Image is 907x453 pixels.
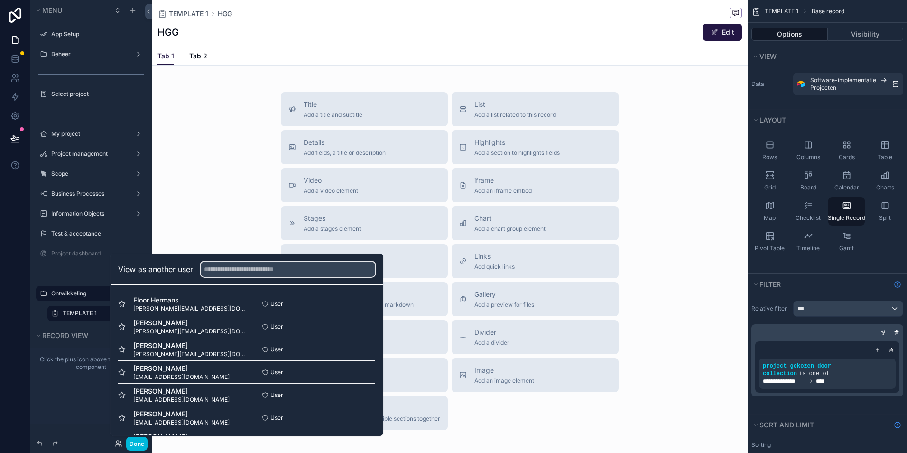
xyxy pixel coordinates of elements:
[270,346,283,353] span: User
[133,364,230,373] span: [PERSON_NAME]
[51,170,127,178] label: Scope
[751,305,789,312] label: Relative filter
[879,214,891,222] span: Split
[763,363,831,377] span: project gekozen door collection
[828,197,865,226] button: Single Record
[755,245,785,252] span: Pivot Table
[828,167,865,195] button: Calendar
[790,227,826,256] button: Timeline
[51,50,127,58] label: Beheer
[157,26,179,39] h1: HGG
[51,230,140,237] label: Test & acceptance
[751,197,788,226] button: Map
[765,8,798,15] span: TEMPLATE 1
[751,278,890,291] button: Filter
[839,245,854,252] span: Gantt
[703,24,742,41] button: Edit
[133,387,230,396] span: [PERSON_NAME]
[133,341,247,350] span: [PERSON_NAME]
[759,116,786,124] span: Layout
[751,227,788,256] button: Pivot Table
[790,197,826,226] button: Checklist
[270,391,283,399] span: User
[797,80,805,88] img: Airtable Logo
[51,190,127,198] label: Business Processes
[867,167,903,195] button: Charts
[133,305,247,312] span: [PERSON_NAME][EMAIL_ADDRESS][DOMAIN_NAME]
[34,4,108,17] button: Menu
[796,214,821,222] span: Checklist
[894,281,901,288] svg: Show help information
[51,150,127,158] a: Project management
[759,421,814,429] span: Sort And Limit
[751,50,898,63] button: View
[34,329,131,342] button: Record view
[218,9,232,19] a: HGG
[751,167,788,195] button: Grid
[157,51,174,61] span: Tab 1
[762,153,777,161] span: Rows
[169,9,208,19] span: TEMPLATE 1
[751,418,890,432] button: Sort And Limit
[30,348,152,378] div: scrollable content
[133,295,247,305] span: Floor Hermans
[878,153,892,161] span: Table
[51,290,127,297] label: Ontwikkeling
[839,153,855,161] span: Cards
[42,6,62,14] span: Menu
[759,52,777,60] span: View
[118,264,193,275] h2: View as another user
[796,245,820,252] span: Timeline
[30,348,152,378] div: Click the plus icon above to add a new component
[51,30,140,38] label: App Setup
[751,113,898,127] button: Layout
[157,47,174,66] a: Tab 1
[764,184,776,191] span: Grid
[189,51,207,61] span: Tab 2
[133,328,247,335] span: [PERSON_NAME][EMAIL_ADDRESS][DOMAIN_NAME]
[812,8,844,15] span: Base record
[157,9,208,19] a: TEMPLATE 1
[828,28,904,41] button: Visibility
[270,368,283,376] span: User
[51,210,127,217] a: Information Objects
[800,184,816,191] span: Board
[810,84,836,92] span: Projecten
[133,350,247,358] span: [PERSON_NAME][EMAIL_ADDRESS][DOMAIN_NAME]
[828,136,865,165] button: Cards
[51,90,140,98] a: Select project
[189,47,207,66] a: Tab 2
[751,80,789,88] label: Data
[133,373,230,381] span: [EMAIL_ADDRESS][DOMAIN_NAME]
[867,136,903,165] button: Table
[270,300,283,308] span: User
[133,396,230,404] span: [EMAIL_ADDRESS][DOMAIN_NAME]
[751,28,828,41] button: Options
[759,280,781,288] span: Filter
[133,318,247,328] span: [PERSON_NAME]
[51,130,127,138] label: My project
[876,184,894,191] span: Charts
[63,310,140,317] label: TEMPLATE 1
[270,414,283,422] span: User
[751,136,788,165] button: Rows
[834,184,859,191] span: Calendar
[51,250,140,257] label: Project dashboard
[133,409,230,419] span: [PERSON_NAME]
[867,197,903,226] button: Split
[828,227,865,256] button: Gantt
[790,167,826,195] button: Board
[796,153,820,161] span: Columns
[270,323,283,330] span: User
[793,73,903,95] a: Software-implementatieProjecten
[894,421,901,429] svg: Show help information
